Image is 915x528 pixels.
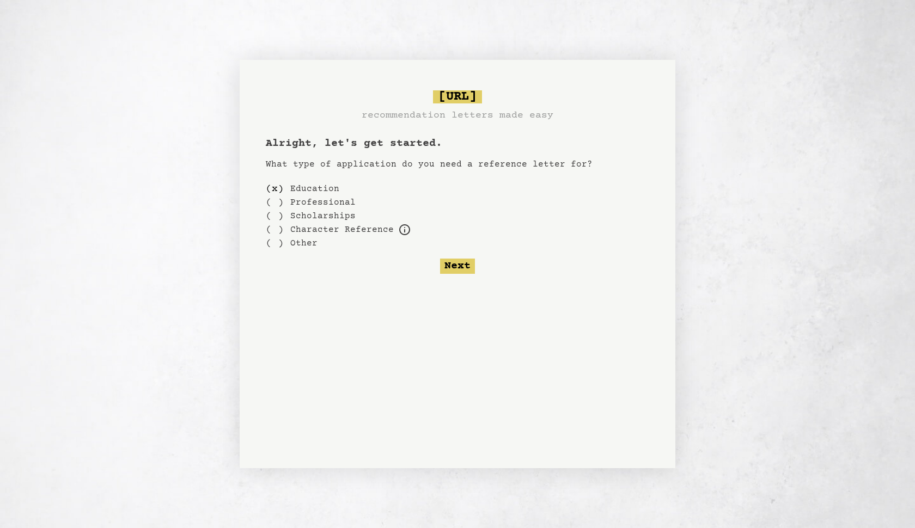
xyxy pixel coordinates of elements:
[266,136,649,151] h1: Alright, let's get started.
[266,209,284,223] div: ( )
[266,158,649,171] p: What type of application do you need a reference letter for?
[290,182,339,195] label: Education
[290,196,356,209] label: Professional
[266,223,284,236] div: ( )
[290,237,318,250] label: Other
[433,90,482,103] span: [URL]
[266,236,284,250] div: ( )
[362,108,553,123] h3: recommendation letters made easy
[266,195,284,209] div: ( )
[266,182,284,195] div: ( x )
[290,223,394,236] label: For example, loans, housing applications, parole, professional certification, etc.
[440,259,475,274] button: Next
[290,210,356,223] label: Scholarships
